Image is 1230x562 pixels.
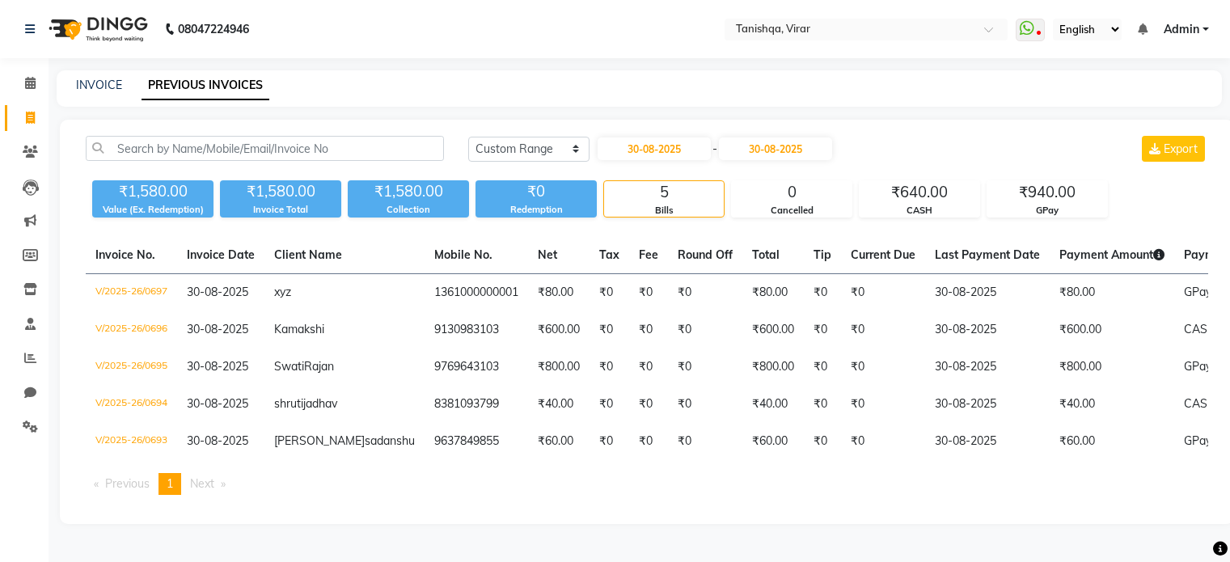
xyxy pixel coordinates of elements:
[187,285,248,299] span: 30-08-2025
[841,311,925,349] td: ₹0
[86,274,177,312] td: V/2025-26/0697
[86,473,1208,495] nav: Pagination
[1184,285,1211,299] span: GPay
[187,433,248,448] span: 30-08-2025
[590,386,629,423] td: ₹0
[1142,136,1205,162] button: Export
[528,423,590,460] td: ₹60.00
[851,247,915,262] span: Current Due
[187,396,248,411] span: 30-08-2025
[425,274,528,312] td: 1361000000001
[860,181,979,204] div: ₹640.00
[629,274,668,312] td: ₹0
[1184,322,1216,336] span: CASH
[668,274,742,312] td: ₹0
[425,386,528,423] td: 8381093799
[167,476,173,491] span: 1
[1050,274,1174,312] td: ₹80.00
[274,359,304,374] span: Swati
[528,386,590,423] td: ₹40.00
[528,274,590,312] td: ₹80.00
[178,6,249,52] b: 08047224946
[925,386,1050,423] td: 30-08-2025
[187,247,255,262] span: Invoice Date
[678,247,733,262] span: Round Off
[528,349,590,386] td: ₹800.00
[476,180,597,203] div: ₹0
[86,311,177,349] td: V/2025-26/0696
[1184,433,1211,448] span: GPay
[742,423,804,460] td: ₹60.00
[742,311,804,349] td: ₹600.00
[86,386,177,423] td: V/2025-26/0694
[365,433,415,448] span: sadanshu
[925,423,1050,460] td: 30-08-2025
[274,247,342,262] span: Client Name
[304,359,334,374] span: Rajan
[92,203,213,217] div: Value (Ex. Redemption)
[804,423,841,460] td: ₹0
[590,274,629,312] td: ₹0
[987,204,1107,218] div: GPay
[814,247,831,262] span: Tip
[41,6,152,52] img: logo
[742,349,804,386] td: ₹800.00
[841,386,925,423] td: ₹0
[1050,349,1174,386] td: ₹800.00
[86,136,444,161] input: Search by Name/Mobile/Email/Invoice No
[987,181,1107,204] div: ₹940.00
[732,181,852,204] div: 0
[190,476,214,491] span: Next
[538,247,557,262] span: Net
[1050,423,1174,460] td: ₹60.00
[1164,142,1198,156] span: Export
[841,423,925,460] td: ₹0
[425,423,528,460] td: 9637849855
[274,396,303,411] span: shruti
[95,247,155,262] span: Invoice No.
[1164,21,1199,38] span: Admin
[841,274,925,312] td: ₹0
[668,311,742,349] td: ₹0
[629,423,668,460] td: ₹0
[860,204,979,218] div: CASH
[1184,359,1211,374] span: GPay
[841,349,925,386] td: ₹0
[719,137,832,160] input: End Date
[804,349,841,386] td: ₹0
[668,423,742,460] td: ₹0
[925,349,1050,386] td: 30-08-2025
[599,247,619,262] span: Tax
[425,349,528,386] td: 9769643103
[639,247,658,262] span: Fee
[1050,311,1174,349] td: ₹600.00
[742,386,804,423] td: ₹40.00
[348,180,469,203] div: ₹1,580.00
[668,386,742,423] td: ₹0
[1184,396,1216,411] span: CASH
[76,78,122,92] a: INVOICE
[590,349,629,386] td: ₹0
[742,274,804,312] td: ₹80.00
[528,311,590,349] td: ₹600.00
[274,285,291,299] span: xyz
[925,311,1050,349] td: 30-08-2025
[712,141,717,158] span: -
[105,476,150,491] span: Previous
[476,203,597,217] div: Redemption
[86,423,177,460] td: V/2025-26/0693
[629,386,668,423] td: ₹0
[604,181,724,204] div: 5
[604,204,724,218] div: Bills
[935,247,1040,262] span: Last Payment Date
[804,386,841,423] td: ₹0
[804,274,841,312] td: ₹0
[187,322,248,336] span: 30-08-2025
[303,396,337,411] span: jadhav
[752,247,780,262] span: Total
[274,433,365,448] span: [PERSON_NAME]
[732,204,852,218] div: Cancelled
[142,71,269,100] a: PREVIOUS INVOICES
[220,203,341,217] div: Invoice Total
[804,311,841,349] td: ₹0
